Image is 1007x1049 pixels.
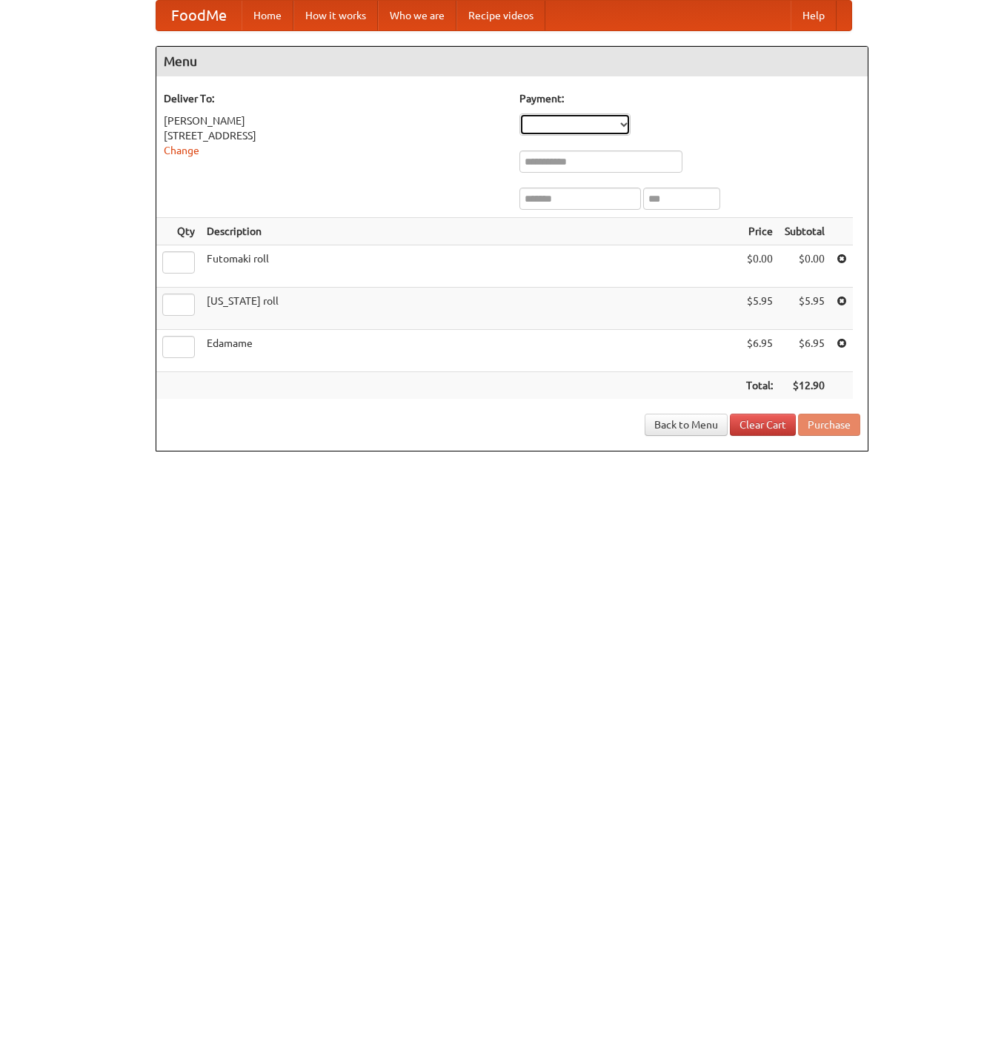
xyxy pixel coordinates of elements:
th: Description [201,218,740,245]
td: $0.00 [779,245,831,288]
div: [PERSON_NAME] [164,113,505,128]
div: [STREET_ADDRESS] [164,128,505,143]
td: [US_STATE] roll [201,288,740,330]
a: Clear Cart [730,414,796,436]
th: $12.90 [779,372,831,400]
a: FoodMe [156,1,242,30]
h5: Payment: [519,91,860,106]
h4: Menu [156,47,868,76]
h5: Deliver To: [164,91,505,106]
th: Total: [740,372,779,400]
button: Purchase [798,414,860,436]
td: Edamame [201,330,740,372]
a: Who we are [378,1,456,30]
td: $5.95 [779,288,831,330]
a: Help [791,1,837,30]
td: Futomaki roll [201,245,740,288]
a: How it works [293,1,378,30]
th: Price [740,218,779,245]
td: $5.95 [740,288,779,330]
th: Subtotal [779,218,831,245]
a: Recipe videos [456,1,545,30]
a: Back to Menu [645,414,728,436]
th: Qty [156,218,201,245]
td: $0.00 [740,245,779,288]
td: $6.95 [740,330,779,372]
td: $6.95 [779,330,831,372]
a: Change [164,145,199,156]
a: Home [242,1,293,30]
